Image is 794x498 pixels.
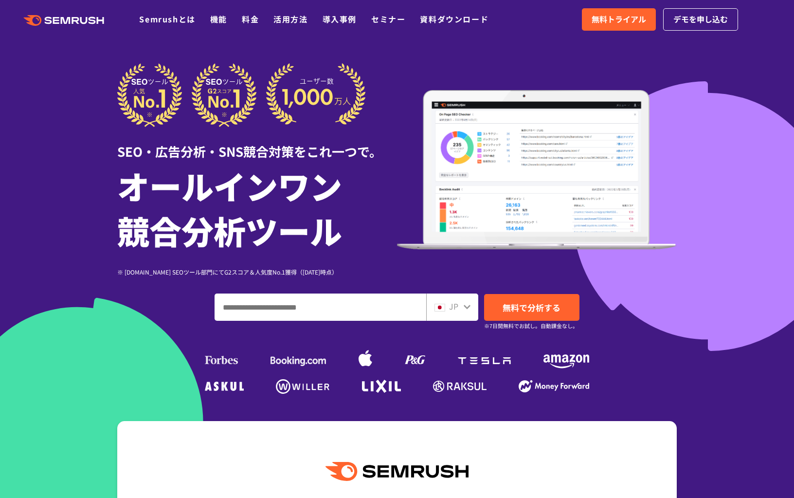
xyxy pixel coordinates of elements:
[673,13,728,26] span: デモを申し込む
[139,13,195,25] a: Semrushとは
[323,13,357,25] a: 導入事例
[117,267,397,277] div: ※ [DOMAIN_NAME] SEOツール部門にてG2スコア＆人気度No.1獲得（[DATE]時点）
[371,13,405,25] a: セミナー
[242,13,259,25] a: 料金
[582,8,656,31] a: 無料トライアル
[210,13,227,25] a: 機能
[484,321,578,331] small: ※7日間無料でお試し。自動課金なし。
[117,163,397,253] h1: オールインワン 競合分析ツール
[663,8,738,31] a: デモを申し込む
[484,294,579,321] a: 無料で分析する
[449,300,458,312] span: JP
[117,127,397,161] div: SEO・広告分析・SNS競合対策をこれ一つで。
[215,294,426,320] input: ドメイン、キーワードまたはURLを入力してください
[325,462,469,481] img: Semrush
[592,13,646,26] span: 無料トライアル
[420,13,488,25] a: 資料ダウンロード
[273,13,307,25] a: 活用方法
[503,301,560,314] span: 無料で分析する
